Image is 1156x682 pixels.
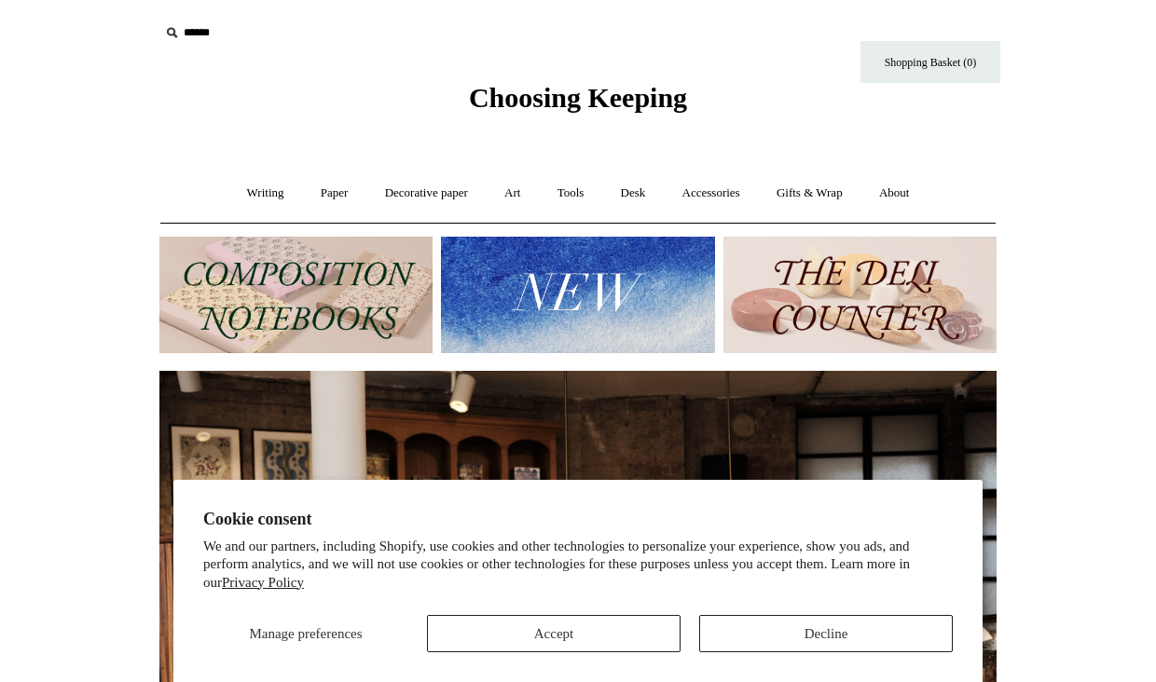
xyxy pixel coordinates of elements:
button: Accept [427,615,681,652]
a: Choosing Keeping [469,97,687,110]
a: Gifts & Wrap [760,169,860,218]
button: Decline [699,615,953,652]
h2: Cookie consent [203,510,953,529]
span: Manage preferences [249,626,362,641]
img: 202302 Composition ledgers.jpg__PID:69722ee6-fa44-49dd-a067-31375e5d54ec [159,237,433,353]
p: We and our partners, including Shopify, use cookies and other technologies to personalize your ex... [203,538,953,593]
a: Privacy Policy [222,575,304,590]
a: Tools [541,169,601,218]
img: New.jpg__PID:f73bdf93-380a-4a35-bcfe-7823039498e1 [441,237,714,353]
a: Shopping Basket (0) [860,41,1000,83]
a: Paper [304,169,365,218]
a: About [862,169,927,218]
a: Art [488,169,537,218]
a: Accessories [666,169,757,218]
img: The Deli Counter [723,237,997,353]
a: Writing [230,169,301,218]
a: Desk [604,169,663,218]
span: Choosing Keeping [469,82,687,113]
button: Manage preferences [203,615,408,652]
a: Decorative paper [368,169,485,218]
